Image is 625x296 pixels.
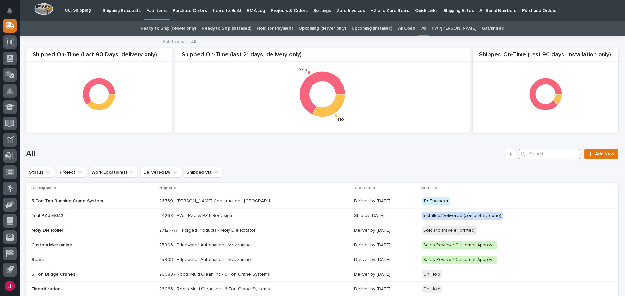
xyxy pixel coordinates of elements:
p: 24268 - PWI - PZU & PZT Redesign [159,212,233,219]
p: 25903 - Edgewater Automation - Mezzanine [159,241,252,248]
div: To Engineer [422,197,450,205]
div: On Hold [422,270,442,278]
a: Hold for Payment [257,21,293,36]
button: Work Location(s) [89,167,138,177]
text: Yes [299,68,307,72]
div: Sales Review / Customer Approval [422,256,497,264]
div: Notifications [8,8,17,18]
p: 26083 - Roots Multi Clean Inc - 6 Ton Crane Systems [159,270,271,277]
h1: All [26,149,503,159]
a: Upcoming (installed) [352,21,392,36]
button: Shipped Via [184,167,222,177]
img: Workspace Logo [34,3,53,15]
tr: 5-Ton Top Running Crane System26759 - [PERSON_NAME] Construction - [GEOGRAPHIC_DATA] Department 5... [26,194,618,209]
button: Status [26,167,54,177]
a: Add New [584,149,618,159]
a: Upcoming (deliver only) [299,21,346,36]
p: Moly Die Roller [31,228,145,233]
p: 25903 - Edgewater Automation - Mezzanine [159,256,252,263]
tr: Moly Die Roller27121 - ATI Forged Products - Moly Die Rotator27121 - ATI Forged Products - Moly D... [26,223,618,238]
p: 27121 - ATI Forged Products - Moly Die Rotator [159,226,257,233]
tr: Custom Mezzanine25903 - Edgewater Automation - Mezzanine25903 - Edgewater Automation - Mezzanine ... [26,238,618,252]
p: 5-Ton Top Running Crane System [31,199,145,204]
p: Deliver by [DATE] [354,242,417,248]
button: Delivered By [140,167,181,177]
p: 26083 - Roots Multi Clean Inc - 6 Ton Crane Systems [159,285,271,292]
a: All [421,21,426,36]
p: Deliver by [DATE] [354,228,417,233]
p: Ship by [DATE] [354,213,417,219]
a: Ready to Ship (deliver only) [141,21,196,36]
p: Electrification [31,286,145,292]
p: Deliver by [DATE] [354,272,417,277]
p: Trial PZU-6042 [31,213,145,219]
button: Notifications [3,4,17,18]
div: Shipped On-Time (Last 90 Days, delivery only) [26,51,172,62]
a: Ready to Ship (installed) [202,21,251,36]
span: Add New [595,152,614,156]
div: Sales Review / Customer Approval [422,241,497,249]
a: All Open [398,21,415,36]
button: users-avatar [3,279,17,293]
a: Fab Items [163,37,184,45]
div: Shipped On-Time (Last 90 days, installation only) [473,51,618,62]
p: Project [159,185,172,192]
p: 6 Ton Bridge Cranes [31,272,145,277]
p: Description [31,185,53,192]
div: On Hold [422,285,442,293]
p: Status [421,185,434,192]
div: Installed/Delivered (completely done) [422,212,503,220]
tr: 6 Ton Bridge Cranes26083 - Roots Multi Clean Inc - 6 Ton Crane Systems26083 - Roots Multi Clean I... [26,267,618,282]
a: Galvanized [482,21,504,36]
input: Search [519,149,580,159]
p: All [191,38,196,45]
p: Deliver by [DATE] [354,257,417,263]
p: Deliver by [DATE] [354,199,417,204]
text: No [338,117,344,122]
button: Project [57,167,86,177]
h2: 06. Shipping [65,8,91,13]
p: Stairs [31,257,145,263]
div: Sold (no traveler printed) [422,226,477,235]
a: PWI/[PERSON_NAME] [432,21,476,36]
p: Deliver by [DATE] [354,286,417,292]
div: Shipped On-Time (last 21 days, delivery only) [175,51,470,62]
tr: Trial PZU-604224268 - PWI - PZU & PZT Redesign24268 - PWI - PZU & PZT Redesign Ship by [DATE]Inst... [26,209,618,223]
p: 26759 - Robinson Construction - Warsaw Public Works Street Department 5T Bridge Crane [159,197,274,204]
p: Custom Mezzanine [31,242,145,248]
tr: Stairs25903 - Edgewater Automation - Mezzanine25903 - Edgewater Automation - Mezzanine Deliver by... [26,252,618,267]
p: Due Date [354,185,372,192]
